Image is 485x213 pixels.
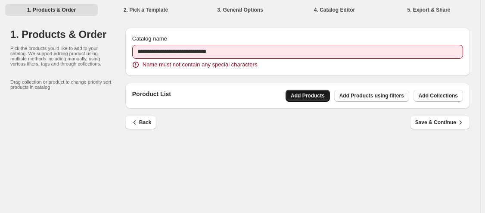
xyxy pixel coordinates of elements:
[10,79,125,90] p: Drag collection or product to change priority sort products in catalog
[10,28,125,41] h1: 1. Products & Order
[413,90,463,102] button: Add Collections
[132,35,167,42] span: Catalog name
[10,46,108,66] p: Pick the products you'd like to add to your catalog. We support adding product using multiple met...
[410,116,470,129] button: Save & Continue
[415,118,465,127] span: Save & Continue
[125,116,157,129] button: Back
[339,92,404,99] span: Add Products using filters
[286,90,330,102] button: Add Products
[131,118,152,127] span: Back
[132,90,171,102] p: Poroduct List
[143,60,258,69] span: Name must not contain any special characters
[419,92,458,99] span: Add Collections
[334,90,409,102] button: Add Products using filters
[291,92,325,99] span: Add Products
